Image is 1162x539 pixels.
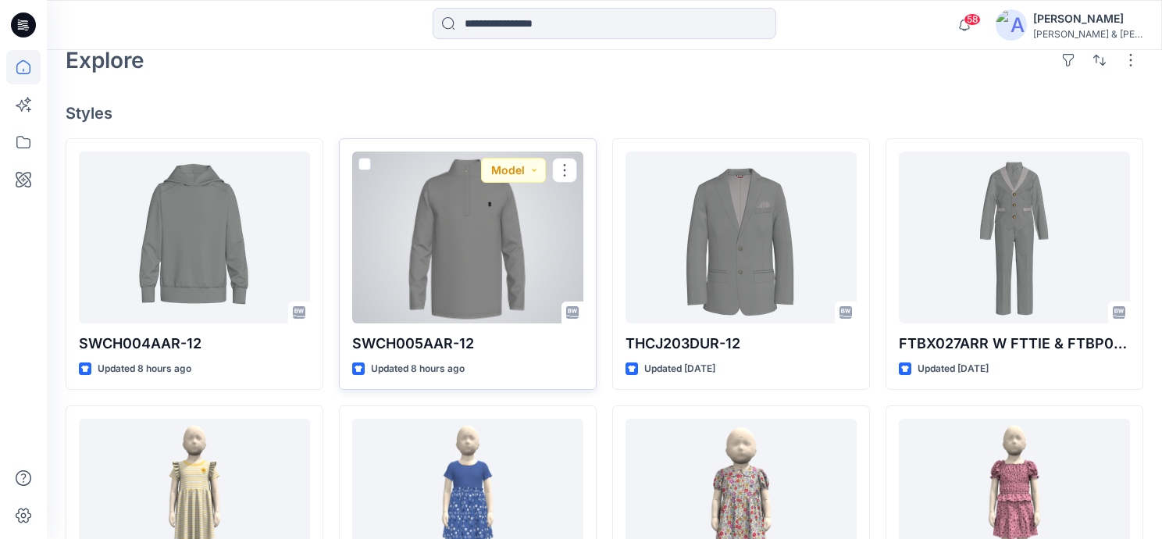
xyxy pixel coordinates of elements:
span: 58 [964,13,981,26]
h2: Explore [66,48,144,73]
img: avatar [996,9,1027,41]
a: SWCH005AAR-12 [352,152,583,323]
p: SWCH004AAR-12 [79,333,310,355]
a: FTBX027ARR W FTTIE & FTBP087AAR & FTBV009CPR [899,152,1130,323]
p: FTBX027ARR W FTTIE & FTBP087AAR & FTBV009CPR [899,333,1130,355]
a: THCJ203DUR-12 [626,152,857,323]
div: [PERSON_NAME] & [PERSON_NAME] [1033,28,1142,40]
a: SWCH004AAR-12 [79,152,310,323]
p: Updated [DATE] [918,361,989,377]
p: Updated 8 hours ago [371,361,465,377]
h4: Styles [66,104,1143,123]
p: SWCH005AAR-12 [352,333,583,355]
div: [PERSON_NAME] [1033,9,1142,28]
p: THCJ203DUR-12 [626,333,857,355]
p: Updated [DATE] [644,361,715,377]
p: Updated 8 hours ago [98,361,191,377]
